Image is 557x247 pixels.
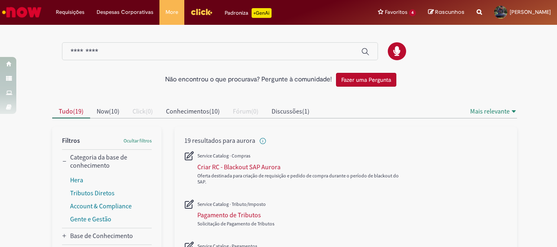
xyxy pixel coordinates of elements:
[165,76,332,83] h2: Não encontrou o que procurava? Pergunte à comunidade!
[225,8,272,18] div: Padroniza
[190,6,212,18] img: click_logo_yellow_360x200.png
[1,4,43,20] img: ServiceNow
[56,8,84,16] span: Requisições
[409,9,416,16] span: 4
[435,8,464,16] span: Rascunhos
[166,8,178,16] span: More
[336,73,396,87] button: Fazer uma Pergunta
[252,8,272,18] p: +GenAi
[428,9,464,16] a: Rascunhos
[385,8,407,16] span: Favoritos
[510,9,551,15] span: [PERSON_NAME]
[97,8,153,16] span: Despesas Corporativas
